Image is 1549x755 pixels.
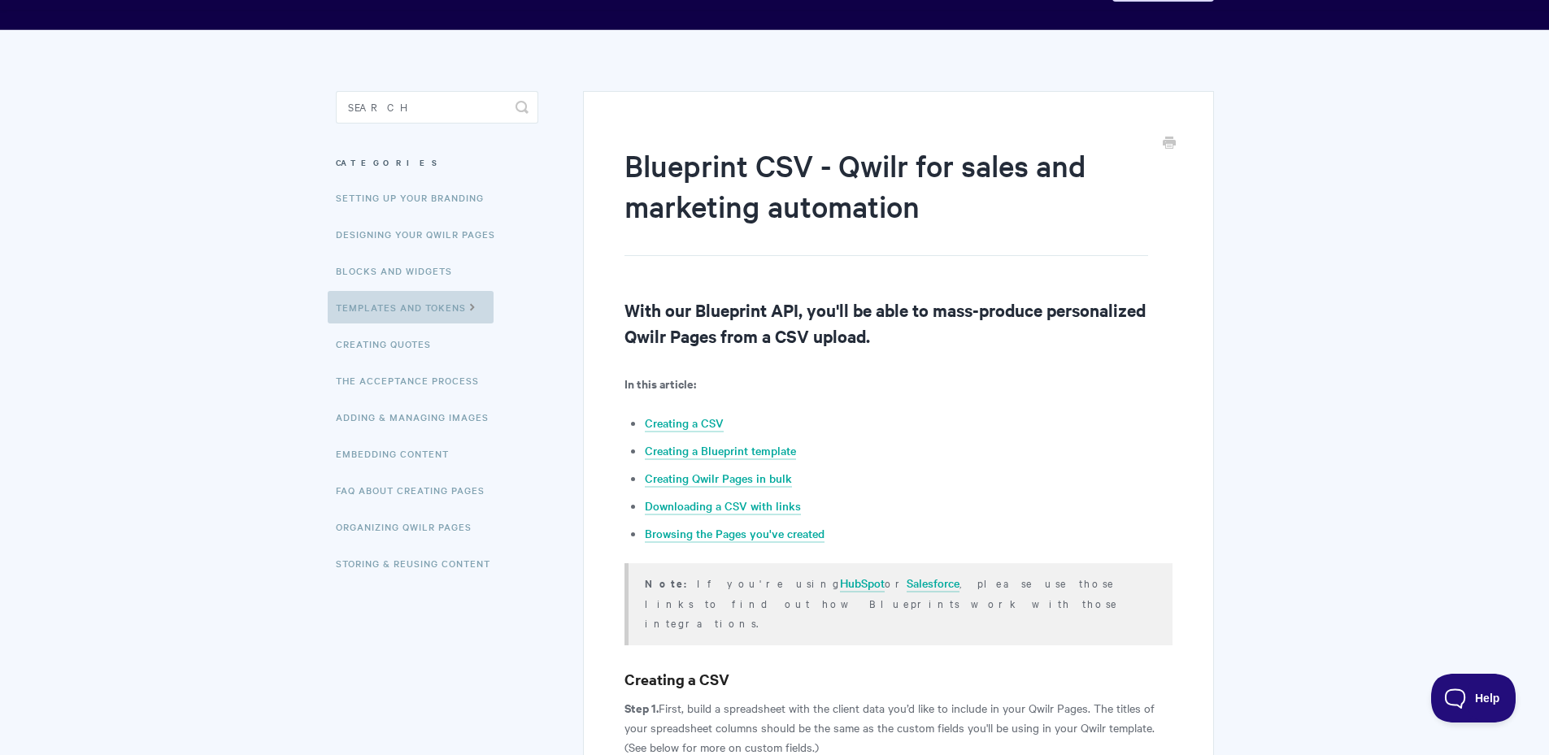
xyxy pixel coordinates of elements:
a: Creating a CSV [645,414,724,432]
a: HubSpot [840,575,885,592]
strong: Step 1. [624,699,659,716]
a: Creating a Blueprint template [645,442,796,460]
a: Print this Article [1163,135,1176,153]
a: The Acceptance Process [336,364,491,397]
a: Browsing the Pages you've created [645,525,825,543]
p: If you're using or , please use those links to find out how Blueprints work with those integrations. [645,573,1151,632]
h2: With our Blueprint API, you'll be able to mass-produce personalized Qwilr Pages from a CSV upload. [624,297,1172,349]
a: Designing Your Qwilr Pages [336,218,507,250]
a: Embedding Content [336,437,461,470]
a: Setting up your Branding [336,181,496,214]
a: Salesforce [907,575,959,592]
iframe: Toggle Customer Support [1431,674,1516,722]
a: Blocks and Widgets [336,254,464,287]
a: Storing & Reusing Content [336,547,503,579]
input: Search [336,91,538,124]
h3: Creating a CSV [624,668,1172,691]
h1: Blueprint CSV - Qwilr for sales and marketing automation [624,145,1147,256]
a: Downloading a CSV with links [645,497,801,515]
h3: Categories [336,148,538,177]
a: Creating Qwilr Pages in bulk [645,470,792,488]
a: Templates and Tokens [328,291,494,323]
a: Creating Quotes [336,328,443,360]
strong: In this article: [624,375,696,392]
a: Organizing Qwilr Pages [336,510,484,543]
strong: Note: [645,575,697,591]
a: Adding & Managing Images [336,401,501,433]
a: FAQ About Creating Pages [336,474,497,506]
